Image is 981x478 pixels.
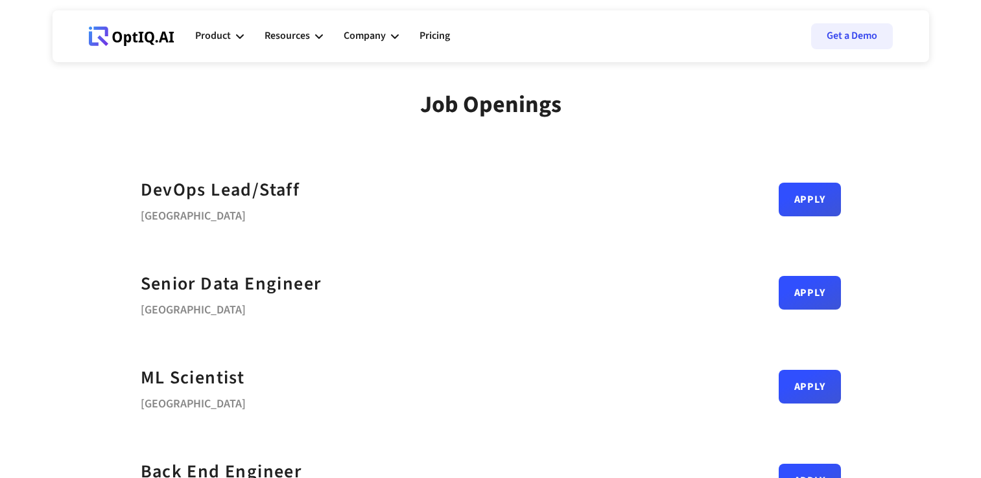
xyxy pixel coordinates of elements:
div: Resources [265,27,310,45]
div: Resources [265,17,323,56]
div: [GEOGRAPHIC_DATA] [141,299,322,317]
a: Senior Data Engineer [141,269,322,299]
div: Product [195,27,231,45]
div: Company [344,17,399,56]
a: Get a Demo [811,23,893,49]
div: Job Openings [420,91,561,119]
div: Product [195,17,244,56]
a: ML Scientist [141,363,245,393]
a: DevOps Lead/Staff [141,176,300,205]
a: Pricing [420,17,450,56]
div: [GEOGRAPHIC_DATA] [141,205,300,223]
div: Company [344,27,386,45]
div: [GEOGRAPHIC_DATA] [141,393,246,411]
a: Webflow Homepage [89,17,174,56]
a: Apply [779,370,841,404]
a: Apply [779,183,841,216]
a: Apply [779,276,841,310]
